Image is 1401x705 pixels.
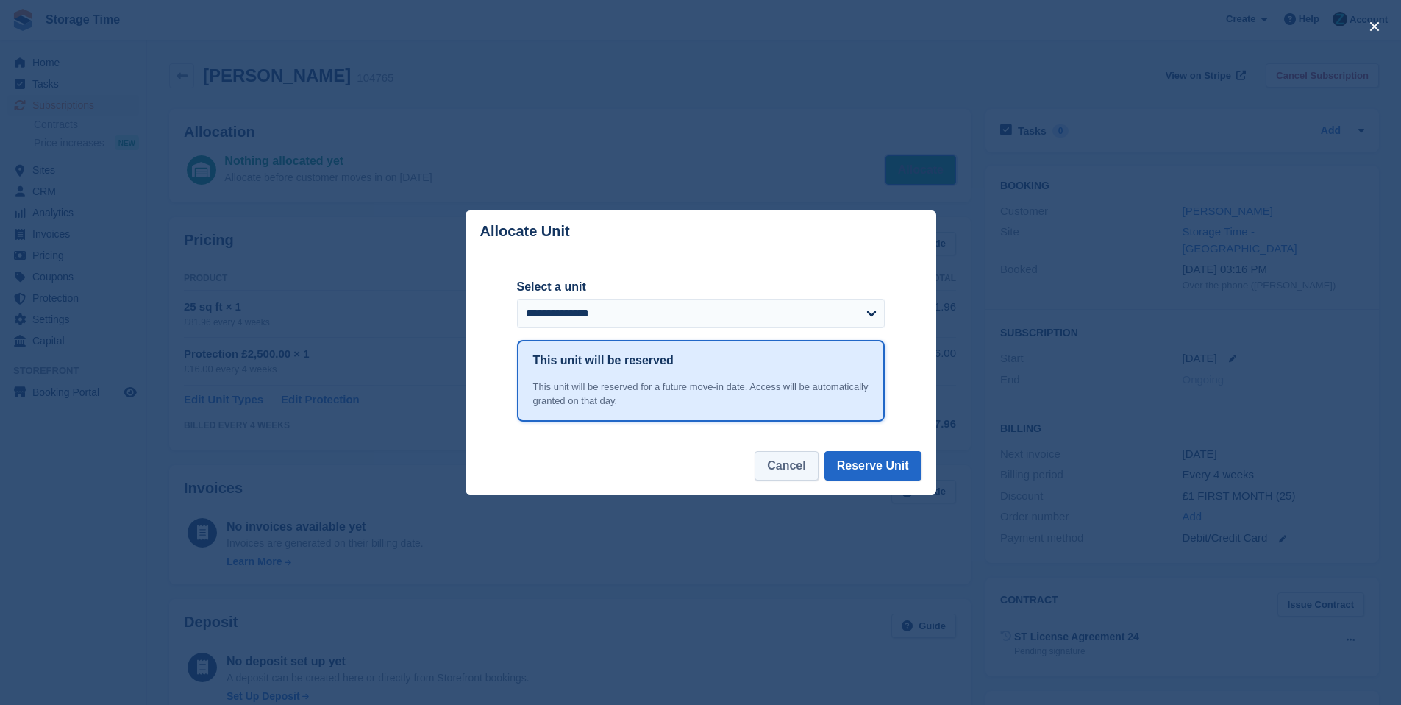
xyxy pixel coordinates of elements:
[1363,15,1386,38] button: close
[517,278,885,296] label: Select a unit
[755,451,818,481] button: Cancel
[533,380,869,408] div: This unit will be reserved for a future move-in date. Access will be automatically granted on tha...
[533,352,674,369] h1: This unit will be reserved
[480,223,570,240] p: Allocate Unit
[824,451,921,481] button: Reserve Unit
